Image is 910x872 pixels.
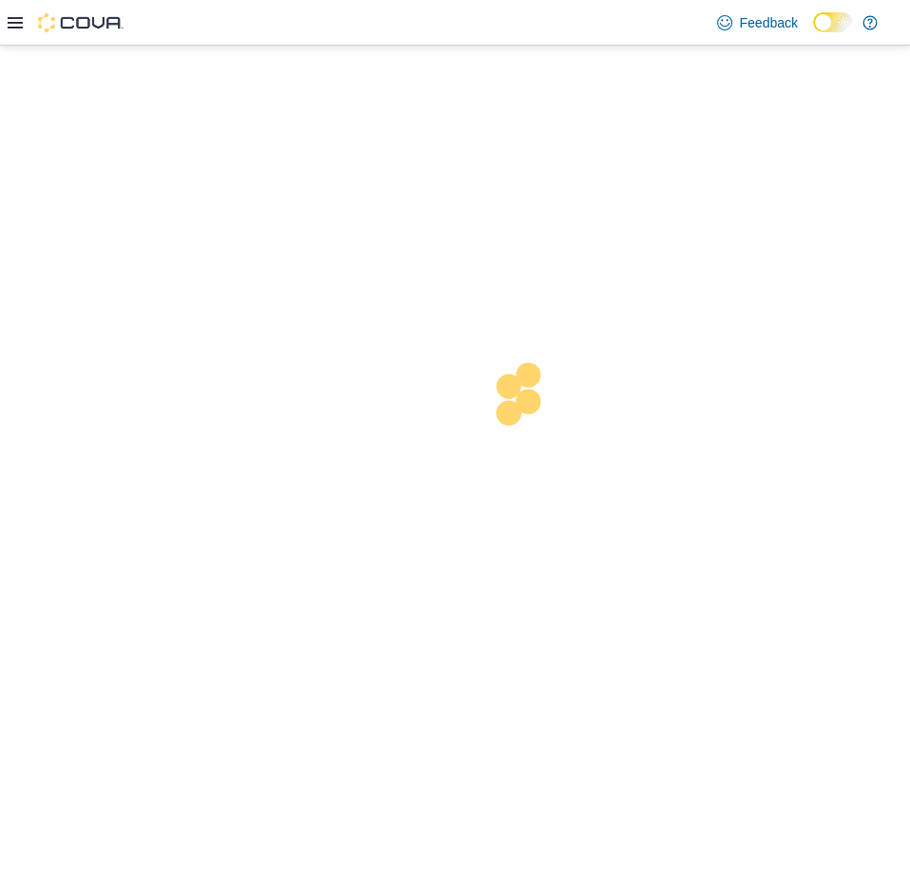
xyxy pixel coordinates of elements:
img: cova-loader [455,349,597,491]
input: Dark Mode [813,12,853,32]
a: Feedback [710,4,806,42]
img: Cova [38,13,123,32]
span: Dark Mode [813,32,814,33]
span: Feedback [740,13,798,32]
